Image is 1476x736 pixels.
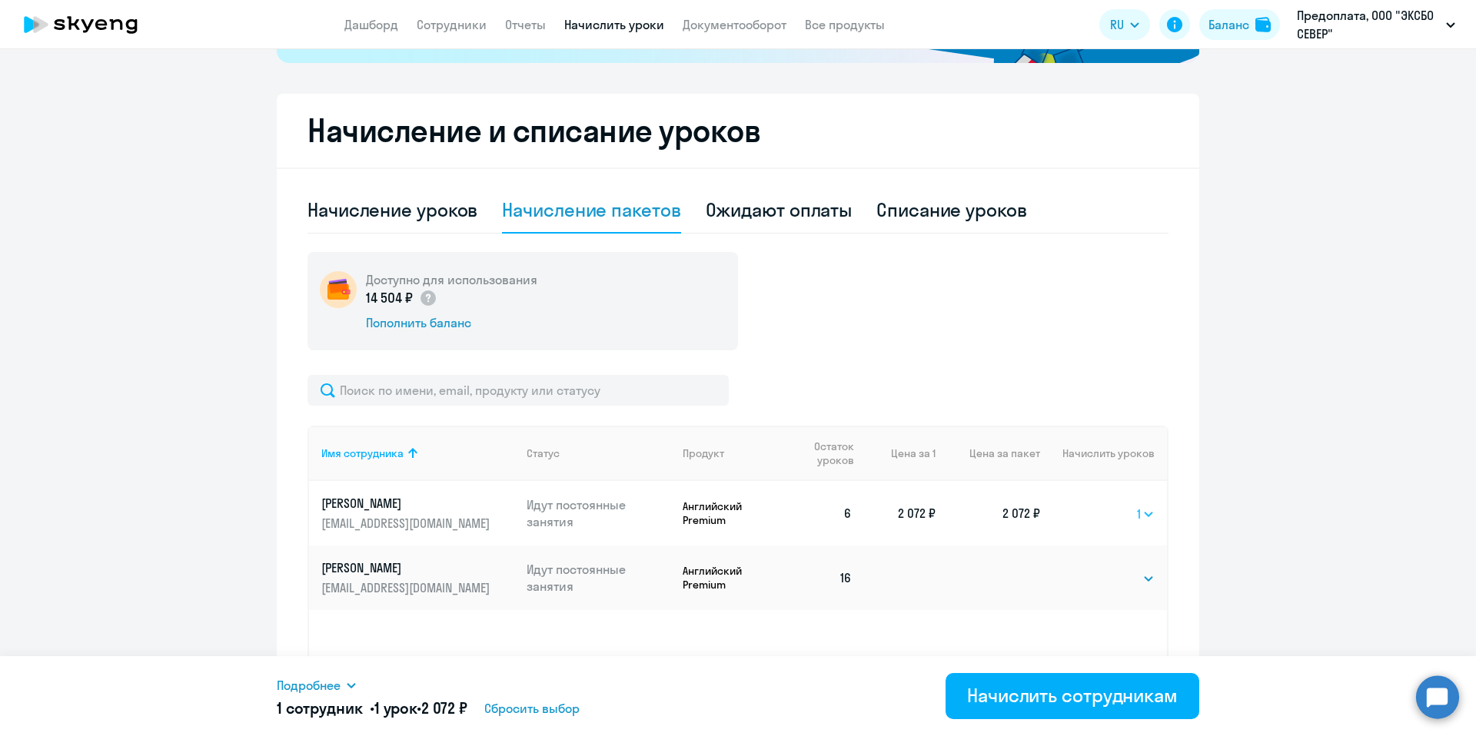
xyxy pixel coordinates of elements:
td: 2 072 ₽ [936,481,1040,545]
div: Ожидают оплаты [706,197,853,222]
div: Имя сотрудника [321,446,404,460]
div: Статус [527,446,560,460]
p: Идут постоянные занятия [527,496,671,530]
span: Сбросить выбор [484,699,580,718]
a: [PERSON_NAME][EMAIL_ADDRESS][DOMAIN_NAME] [321,559,514,596]
div: Продукт [683,446,786,460]
div: Баланс [1208,15,1249,34]
img: balance [1255,17,1271,32]
p: 14 504 ₽ [366,288,437,308]
span: 1 урок [374,698,417,718]
p: [PERSON_NAME] [321,495,494,512]
button: RU [1099,9,1150,40]
p: Английский Premium [683,564,786,592]
a: Начислить уроки [564,17,664,32]
td: 6 [786,481,865,545]
a: Дашборд [344,17,398,32]
div: Продукт [683,446,724,460]
div: Начисление пакетов [502,197,680,222]
div: Начисление уроков [307,197,477,222]
span: RU [1110,15,1124,34]
button: Балансbalance [1199,9,1280,40]
div: Пополнить баланс [366,314,537,331]
p: Идут постоянные занятия [527,561,671,595]
a: Сотрудники [417,17,487,32]
p: [EMAIL_ADDRESS][DOMAIN_NAME] [321,515,494,532]
th: Цена за пакет [936,426,1040,481]
p: Английский Premium [683,499,786,527]
h2: Начисление и списание уроков [307,112,1168,149]
p: Предоплата, ООО "ЭКСБО СЕВЕР" [1297,6,1440,43]
a: Отчеты [505,17,546,32]
p: [EMAIL_ADDRESS][DOMAIN_NAME] [321,579,494,596]
a: Все продукты [805,17,885,32]
button: Начислить сотрудникам [946,673,1199,719]
span: 2 072 ₽ [421,698,467,718]
a: [PERSON_NAME][EMAIL_ADDRESS][DOMAIN_NAME] [321,495,514,532]
div: Остаток уроков [799,439,865,467]
a: Документооборот [683,17,786,32]
div: Списание уроков [876,197,1027,222]
th: Цена за 1 [865,426,936,481]
div: Имя сотрудника [321,446,514,460]
span: Остаток уроков [799,439,853,467]
td: 16 [786,545,865,610]
h5: Доступно для использования [366,271,537,288]
span: Подробнее [277,676,341,695]
button: Предоплата, ООО "ЭКСБО СЕВЕР" [1289,6,1463,43]
th: Начислить уроков [1040,426,1167,481]
h5: 1 сотрудник • • [277,698,467,719]
img: wallet-circle.png [320,271,357,308]
input: Поиск по имени, email, продукту или статусу [307,375,729,406]
p: [PERSON_NAME] [321,559,494,576]
td: 2 072 ₽ [865,481,936,545]
div: Статус [527,446,671,460]
div: Начислить сотрудникам [967,683,1178,708]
